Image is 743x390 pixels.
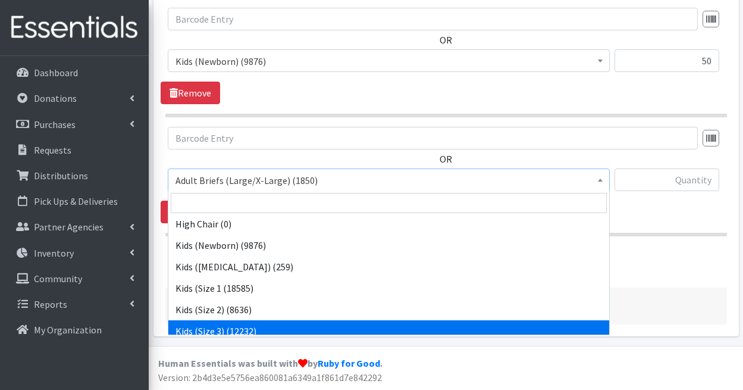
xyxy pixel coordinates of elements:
a: Reports [5,292,144,316]
li: Kids (Size 1 (18585) [168,277,609,299]
label: OR [440,33,452,47]
a: My Organization [5,318,144,342]
p: Pick Ups & Deliveries [34,195,118,207]
span: Adult Briefs (Large/X-Large) (1850) [168,169,610,191]
a: Dashboard [5,61,144,85]
a: Pick Ups & Deliveries [5,189,144,213]
label: OR [440,152,452,166]
input: Quantity [615,49,719,72]
li: High Chair (0) [168,213,609,235]
strong: Human Essentials was built with by . [158,357,383,369]
li: Kids (Size 2) (8636) [168,299,609,320]
a: Remove [161,201,220,223]
p: Inventory [34,247,74,259]
span: Kids (Newborn) (9876) [175,53,602,70]
p: My Organization [34,324,102,336]
li: Kids (Newborn) (9876) [168,235,609,256]
a: Partner Agencies [5,215,144,239]
span: Adult Briefs (Large/X-Large) (1850) [175,172,602,189]
p: Purchases [34,118,76,130]
a: Remove [161,82,220,104]
li: Kids (Size 3) (12232) [168,320,609,342]
input: Barcode Entry [168,127,698,149]
a: Purchases [5,113,144,136]
p: Partner Agencies [34,221,104,233]
span: Kids (Newborn) (9876) [168,49,610,72]
input: Quantity [615,169,719,191]
p: Reports [34,298,67,310]
p: Community [34,273,82,285]
li: Kids ([MEDICAL_DATA]) (259) [168,256,609,277]
p: Donations [34,92,77,104]
input: Barcode Entry [168,8,698,30]
p: Requests [34,144,71,156]
p: Distributions [34,170,88,182]
a: Inventory [5,241,144,265]
a: Donations [5,86,144,110]
a: Requests [5,138,144,162]
p: Dashboard [34,67,78,79]
span: Version: 2b4d3e5e5756ea860081a6349a1f861d7e842292 [158,372,382,383]
a: Community [5,267,144,291]
a: Ruby for Good [318,357,380,369]
img: HumanEssentials [5,8,144,48]
a: Distributions [5,164,144,188]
